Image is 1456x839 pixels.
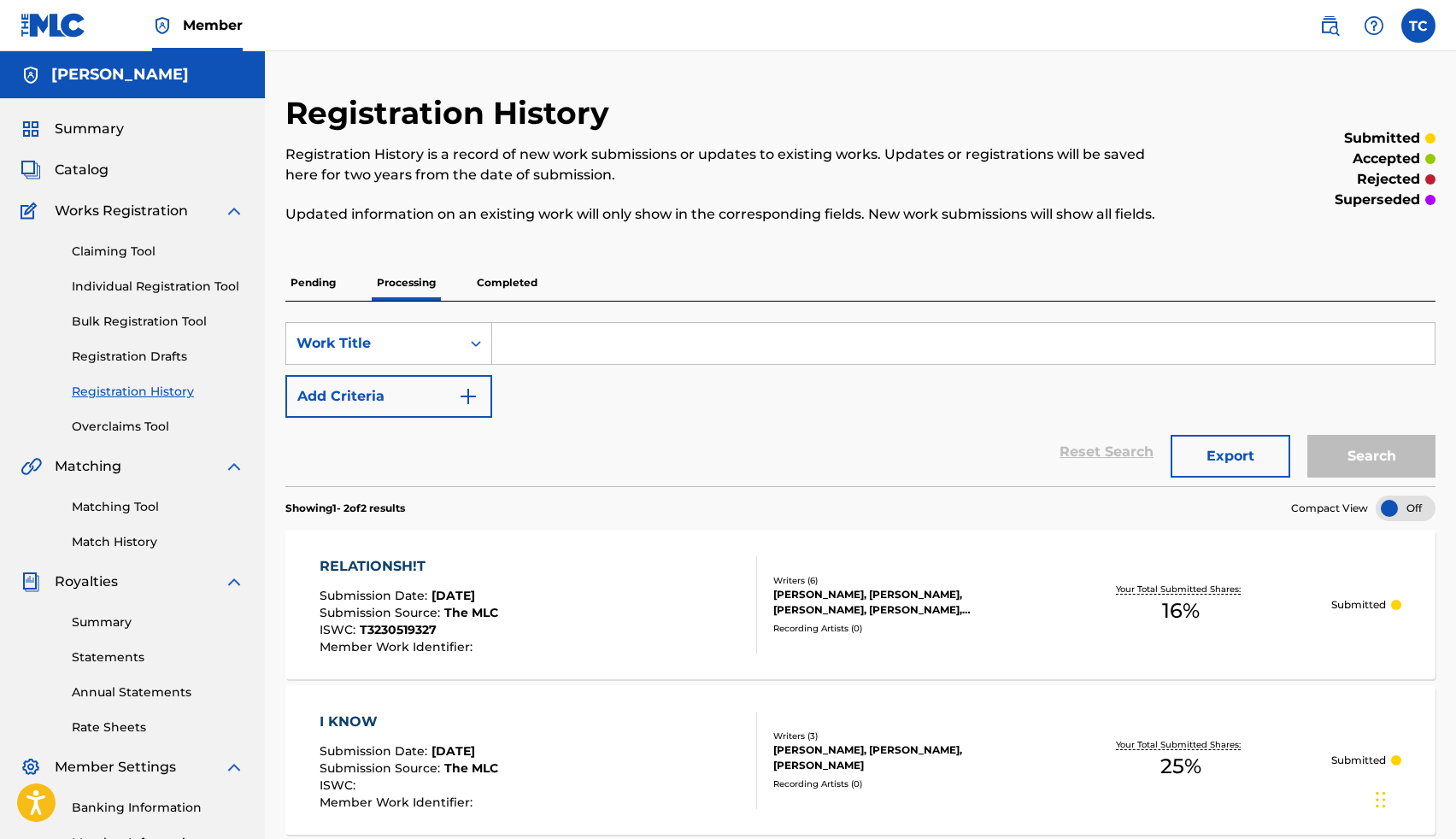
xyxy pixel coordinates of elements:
img: Royalties [21,572,41,592]
img: Summary [21,119,41,139]
div: Writers ( 6 ) [773,574,1030,587]
iframe: Resource Center [1408,560,1456,698]
div: [PERSON_NAME], [PERSON_NAME], [PERSON_NAME], [PERSON_NAME], [PERSON_NAME], [PERSON_NAME] [PERSON_... [773,587,1030,618]
a: Match History [72,533,244,551]
img: MLC Logo [21,13,86,38]
a: Registration History [72,383,244,401]
button: Add Criteria [285,375,492,418]
a: Statements [72,648,244,666]
a: I KNOWSubmission Date:[DATE]Submission Source:The MLCISWC:Member Work Identifier:Writers (3)[PERS... [285,685,1435,835]
span: Matching [55,456,121,477]
div: Work Title [296,333,450,354]
p: Completed [472,265,543,301]
div: Recording Artists ( 0 ) [773,777,1030,790]
span: [DATE] [432,588,475,603]
img: Catalog [21,160,41,180]
p: Pending [285,265,341,301]
div: Recording Artists ( 0 ) [773,622,1030,635]
a: Claiming Tool [72,243,244,261]
p: accepted [1353,149,1420,169]
span: The MLC [444,605,498,620]
span: T3230519327 [360,622,437,637]
a: Individual Registration Tool [72,278,244,296]
a: Annual Statements [72,684,244,701]
img: Member Settings [21,757,41,777]
span: Submission Source : [320,760,444,776]
a: Bulk Registration Tool [72,313,244,331]
span: Submission Date : [320,743,432,759]
button: Export [1171,435,1290,478]
p: Submitted [1331,753,1386,768]
div: [PERSON_NAME], [PERSON_NAME], [PERSON_NAME] [773,742,1030,773]
a: Overclaims Tool [72,418,244,436]
span: Submission Date : [320,588,432,603]
span: ISWC : [320,622,360,637]
a: Rate Sheets [72,719,244,736]
p: Your Total Submitted Shares: [1116,583,1245,596]
iframe: Chat Widget [1371,757,1456,839]
p: Your Total Submitted Shares: [1116,738,1245,751]
span: Submission Source : [320,605,444,620]
img: 9d2ae6d4665cec9f34b9.svg [458,386,478,407]
p: Showing 1 - 2 of 2 results [285,501,405,516]
a: RELATIONSH!TSubmission Date:[DATE]Submission Source:The MLCISWC:T3230519327Member Work Identifier... [285,530,1435,679]
span: Member Work Identifier : [320,795,477,810]
img: expand [224,201,244,221]
p: Updated information on an existing work will only show in the corresponding fields. New work subm... [285,204,1171,225]
span: ISWC : [320,777,360,793]
span: Catalog [55,160,109,180]
img: Works Registration [21,201,43,221]
img: Matching [21,456,42,477]
p: Registration History is a record of new work submissions or updates to existing works. Updates or... [285,144,1171,185]
a: Matching Tool [72,498,244,516]
span: Summary [55,119,124,139]
h5: THOMAS CROCKROM [51,65,189,85]
div: Drag [1376,774,1386,825]
a: Summary [72,613,244,631]
span: [DATE] [432,743,475,759]
img: Top Rightsholder [152,15,173,36]
img: expand [224,572,244,592]
p: rejected [1357,169,1420,190]
div: User Menu [1401,9,1435,43]
a: CatalogCatalog [21,160,109,180]
img: search [1319,15,1340,36]
form: Search Form [285,322,1435,486]
a: Registration Drafts [72,348,244,366]
img: help [1364,15,1384,36]
h2: Registration History [285,94,618,132]
div: Writers ( 3 ) [773,730,1030,742]
span: Member Settings [55,757,176,777]
img: expand [224,757,244,777]
div: RELATIONSH!T [320,556,498,577]
p: Processing [372,265,441,301]
span: Compact View [1291,501,1368,516]
div: Help [1357,9,1391,43]
span: 25 % [1160,751,1201,782]
img: Accounts [21,65,41,85]
a: Public Search [1312,9,1347,43]
span: Works Registration [55,201,188,221]
p: submitted [1344,128,1420,149]
a: SummarySummary [21,119,124,139]
p: Submitted [1331,597,1386,613]
p: superseded [1335,190,1420,210]
span: Royalties [55,572,118,592]
span: 16 % [1162,596,1200,626]
div: I KNOW [320,712,498,732]
a: Banking Information [72,799,244,817]
span: Member [183,15,243,35]
img: expand [224,456,244,477]
span: The MLC [444,760,498,776]
span: Member Work Identifier : [320,639,477,654]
